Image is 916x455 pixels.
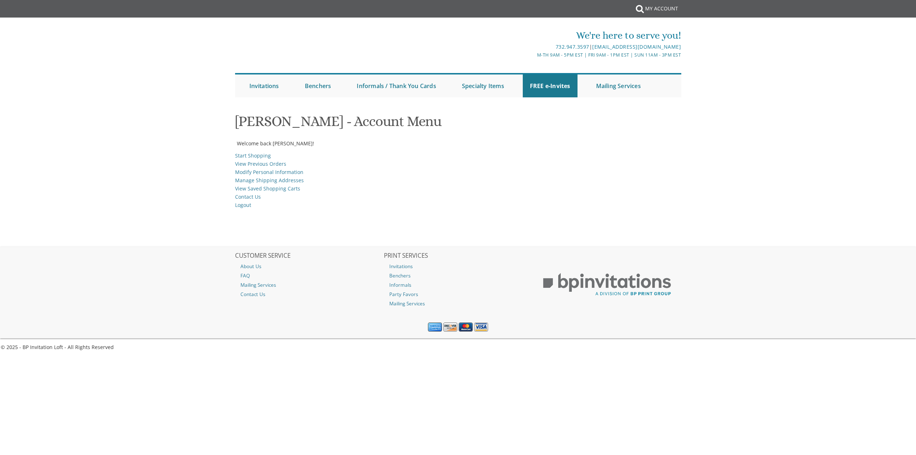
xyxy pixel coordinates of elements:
a: Contact Us [235,290,383,299]
a: Specialty Items [455,74,511,97]
a: Manage Shipping Addresses [235,177,304,184]
a: Start Shopping [235,152,271,159]
p: Welcome back [PERSON_NAME]! [237,140,681,147]
a: Contact Us [235,193,261,200]
a: Mailing Services [384,299,532,308]
a: Mailing Services [589,74,648,97]
a: 732.947.3597 [556,43,589,50]
a: Invitations [384,262,532,271]
img: BP Print Group [533,267,681,302]
a: Benchers [298,74,338,97]
a: [EMAIL_ADDRESS][DOMAIN_NAME] [592,43,681,50]
img: Visa [474,323,488,332]
a: Party Favors [384,290,532,299]
a: View Previous Orders [235,160,286,167]
img: MasterCard [459,323,473,332]
a: Mailing Services [235,280,383,290]
h2: PRINT SERVICES [384,252,532,260]
a: Invitations [242,74,286,97]
a: View Saved Shopping Carts [235,185,300,192]
a: Informals / Thank You Cards [350,74,443,97]
a: FREE e-Invites [523,74,578,97]
a: Modify Personal Information [235,169,303,175]
a: About Us [235,262,383,271]
div: M-Th 9am - 5pm EST | Fri 9am - 1pm EST | Sun 11am - 3pm EST [384,51,681,59]
a: Benchers [384,271,532,280]
h2: CUSTOMER SERVICE [235,252,383,260]
a: Logout [235,202,251,208]
a: Informals [384,280,532,290]
div: We're here to serve you! [384,28,681,43]
a: FAQ [235,271,383,280]
img: Discover [443,323,457,332]
h1: [PERSON_NAME] - Account Menu [235,113,681,135]
div: | [384,43,681,51]
img: American Express [428,323,442,332]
